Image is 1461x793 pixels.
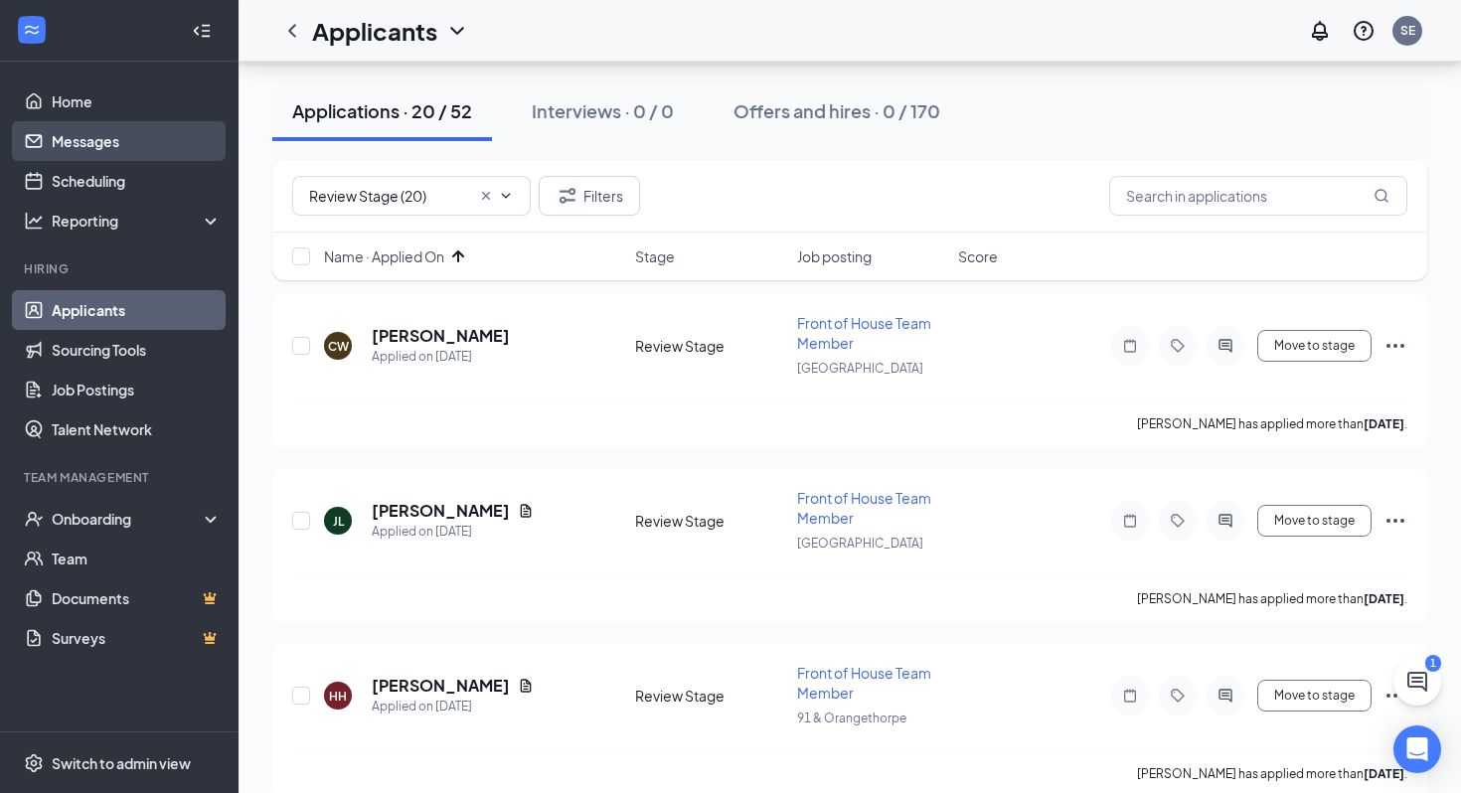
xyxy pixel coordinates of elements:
span: Stage [635,246,675,266]
p: [PERSON_NAME] has applied more than . [1137,590,1407,607]
svg: Tag [1166,513,1190,529]
div: Onboarding [52,509,205,529]
svg: WorkstreamLogo [22,20,42,40]
button: Move to stage [1257,330,1372,362]
svg: ChevronDown [498,188,514,204]
div: Applications · 20 / 52 [292,98,472,123]
a: Talent Network [52,409,222,449]
div: Review Stage [635,686,785,706]
svg: Tag [1166,688,1190,704]
svg: QuestionInfo [1352,19,1376,43]
a: Sourcing Tools [52,330,222,370]
a: Applicants [52,290,222,330]
a: Home [52,81,222,121]
div: Applied on [DATE] [372,697,534,716]
svg: Tag [1166,338,1190,354]
svg: Ellipses [1383,509,1407,533]
svg: ActiveChat [1214,688,1237,704]
div: Switch to admin view [52,753,191,773]
div: Interviews · 0 / 0 [532,98,674,123]
h5: [PERSON_NAME] [372,325,510,347]
svg: Ellipses [1383,684,1407,708]
svg: UserCheck [24,509,44,529]
svg: Document [518,503,534,519]
b: [DATE] [1364,591,1404,606]
div: Review Stage [635,511,785,531]
svg: ActiveChat [1214,513,1237,529]
svg: ArrowUp [446,244,470,268]
svg: Analysis [24,211,44,231]
div: Review Stage [635,336,785,356]
span: Job posting [797,246,872,266]
h5: [PERSON_NAME] [372,500,510,522]
a: Job Postings [52,370,222,409]
div: HH [329,688,347,705]
div: Hiring [24,260,218,277]
button: Move to stage [1257,680,1372,712]
div: CW [328,338,349,355]
span: Front of House Team Member [797,664,931,702]
span: Name · Applied On [324,246,444,266]
svg: ChevronLeft [280,19,304,43]
div: Applied on [DATE] [372,347,510,367]
svg: Note [1118,513,1142,529]
h1: Applicants [312,14,437,48]
svg: ChatActive [1405,670,1429,694]
p: [PERSON_NAME] has applied more than . [1137,415,1407,432]
div: Team Management [24,469,218,486]
button: Filter Filters [539,176,640,216]
svg: Document [518,678,534,694]
svg: Cross [478,188,494,204]
div: Applied on [DATE] [372,522,534,542]
div: Reporting [52,211,223,231]
a: DocumentsCrown [52,578,222,618]
span: [GEOGRAPHIC_DATA] [797,361,923,376]
span: Score [958,246,998,266]
svg: Notifications [1308,19,1332,43]
svg: MagnifyingGlass [1374,188,1389,204]
svg: Ellipses [1383,334,1407,358]
input: Search in applications [1109,176,1407,216]
svg: Note [1118,688,1142,704]
div: SE [1400,22,1415,39]
div: Offers and hires · 0 / 170 [733,98,940,123]
b: [DATE] [1364,766,1404,781]
svg: Note [1118,338,1142,354]
a: Team [52,539,222,578]
span: 91 & Orangethorpe [797,711,906,725]
svg: Collapse [192,21,212,41]
p: [PERSON_NAME] has applied more than . [1137,765,1407,782]
b: [DATE] [1364,416,1404,431]
a: Scheduling [52,161,222,201]
div: 1 [1425,655,1441,672]
div: Open Intercom Messenger [1393,725,1441,773]
svg: ActiveChat [1214,338,1237,354]
button: Move to stage [1257,505,1372,537]
input: All Stages [309,185,470,207]
svg: Filter [556,184,579,208]
svg: Settings [24,753,44,773]
svg: ChevronDown [445,19,469,43]
button: ChatActive [1393,658,1441,706]
span: [GEOGRAPHIC_DATA] [797,536,923,551]
h5: [PERSON_NAME] [372,675,510,697]
a: SurveysCrown [52,618,222,658]
span: Front of House Team Member [797,314,931,352]
span: Front of House Team Member [797,489,931,527]
a: Messages [52,121,222,161]
div: JL [333,513,344,530]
